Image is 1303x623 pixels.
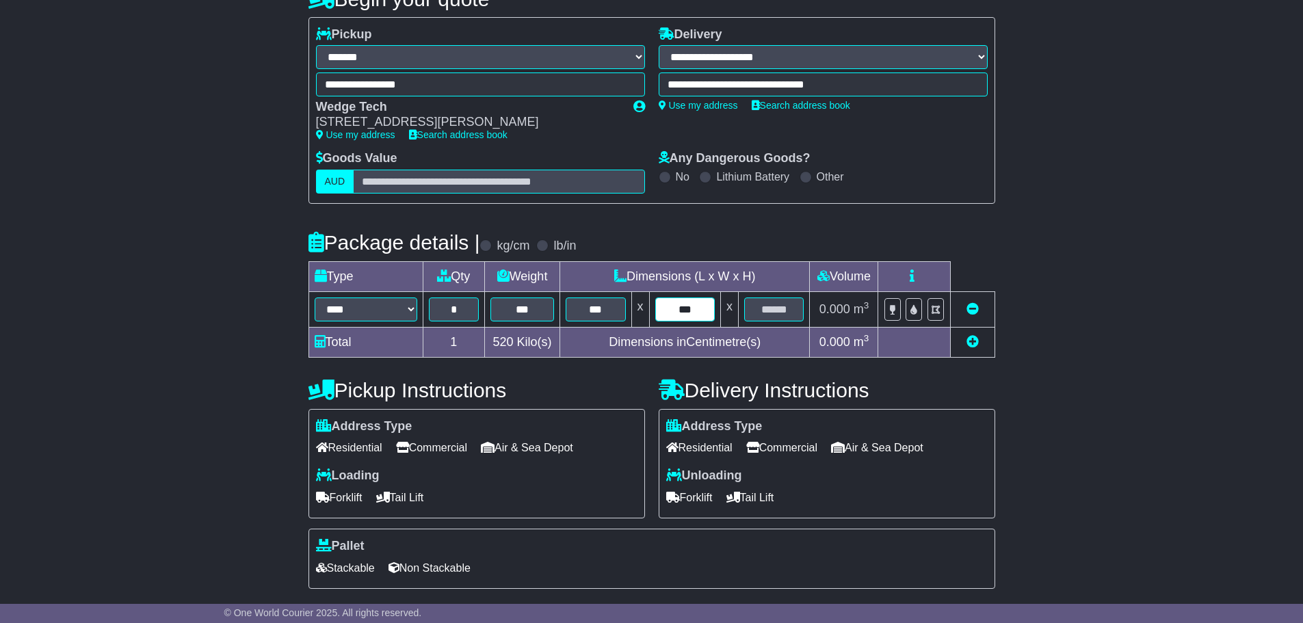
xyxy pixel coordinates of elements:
[316,487,363,508] span: Forklift
[316,129,395,140] a: Use my address
[716,170,789,183] label: Lithium Battery
[316,27,372,42] label: Pickup
[485,327,560,357] td: Kilo(s)
[316,557,375,579] span: Stackable
[316,115,620,130] div: [STREET_ADDRESS][PERSON_NAME]
[308,261,423,291] td: Type
[560,261,810,291] td: Dimensions (L x W x H)
[659,151,811,166] label: Any Dangerous Goods?
[819,335,850,349] span: 0.000
[497,239,529,254] label: kg/cm
[316,539,365,554] label: Pallet
[493,335,514,349] span: 520
[316,170,354,194] label: AUD
[308,327,423,357] td: Total
[396,437,467,458] span: Commercial
[659,379,995,401] h4: Delivery Instructions
[560,327,810,357] td: Dimensions in Centimetre(s)
[481,437,573,458] span: Air & Sea Depot
[316,437,382,458] span: Residential
[831,437,923,458] span: Air & Sea Depot
[966,302,979,316] a: Remove this item
[423,261,485,291] td: Qty
[659,100,738,111] a: Use my address
[376,487,424,508] span: Tail Lift
[423,327,485,357] td: 1
[666,419,763,434] label: Address Type
[631,291,649,327] td: x
[316,100,620,115] div: Wedge Tech
[854,302,869,316] span: m
[308,231,480,254] h4: Package details |
[864,300,869,310] sup: 3
[819,302,850,316] span: 0.000
[966,335,979,349] a: Add new item
[817,170,844,183] label: Other
[666,437,733,458] span: Residential
[854,335,869,349] span: m
[752,100,850,111] a: Search address book
[485,261,560,291] td: Weight
[389,557,471,579] span: Non Stackable
[316,468,380,483] label: Loading
[659,27,722,42] label: Delivery
[316,151,397,166] label: Goods Value
[666,487,713,508] span: Forklift
[746,437,817,458] span: Commercial
[720,291,738,327] td: x
[224,607,422,618] span: © One World Courier 2025. All rights reserved.
[409,129,508,140] a: Search address book
[864,333,869,343] sup: 3
[553,239,576,254] label: lb/in
[308,379,645,401] h4: Pickup Instructions
[810,261,878,291] td: Volume
[316,419,412,434] label: Address Type
[726,487,774,508] span: Tail Lift
[676,170,689,183] label: No
[666,468,742,483] label: Unloading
